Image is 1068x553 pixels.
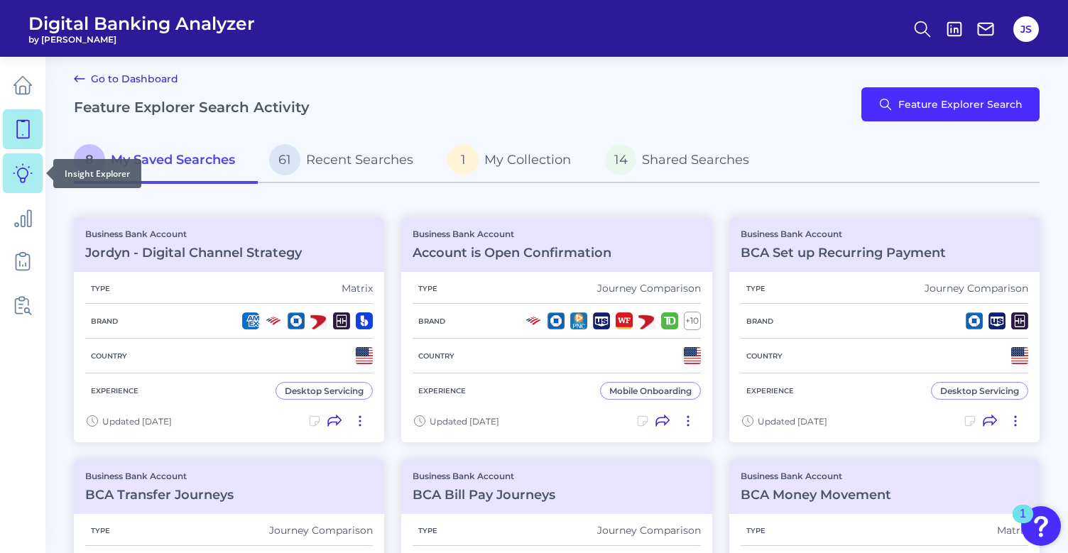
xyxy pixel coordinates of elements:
[401,217,712,442] a: Business Bank AccountAccount is Open ConfirmationTypeJourney ComparisonBrand+10CountryExperienceM...
[413,284,443,293] h5: Type
[436,138,594,184] a: 1My Collection
[861,87,1040,121] button: Feature Explorer Search
[85,229,302,239] p: Business Bank Account
[1013,16,1039,42] button: JS
[741,317,779,326] h5: Brand
[413,487,555,503] h3: BCA Bill Pay Journeys
[684,312,701,330] div: + 10
[1020,514,1026,532] div: 1
[74,144,105,175] span: 8
[53,159,141,188] div: Insight Explorer
[741,487,891,503] h3: BCA Money Movement
[413,229,611,239] p: Business Bank Account
[269,524,373,537] div: Journey Comparison
[28,34,255,45] span: by [PERSON_NAME]
[85,386,144,395] h5: Experience
[1021,506,1061,546] button: Open Resource Center, 1 new notification
[342,282,373,295] div: Matrix
[85,317,124,326] h5: Brand
[85,245,302,261] h3: Jordyn - Digital Channel Strategy
[741,245,946,261] h3: BCA Set up Recurring Payment
[741,284,771,293] h5: Type
[74,99,310,116] h2: Feature Explorer Search Activity
[413,386,472,395] h5: Experience
[597,282,701,295] div: Journey Comparison
[85,351,133,361] h5: Country
[940,385,1019,396] div: Desktop Servicing
[741,526,771,535] h5: Type
[413,351,460,361] h5: Country
[85,487,234,503] h3: BCA Transfer Journeys
[729,217,1040,442] a: Business Bank AccountBCA Set up Recurring PaymentTypeJourney ComparisonBrandCountryExperienceDesk...
[594,138,772,184] a: 14Shared Searches
[306,152,413,168] span: Recent Searches
[741,386,800,395] h5: Experience
[28,13,255,34] span: Digital Banking Analyzer
[925,282,1028,295] div: Journey Comparison
[74,70,178,87] a: Go to Dashboard
[85,471,234,481] p: Business Bank Account
[447,144,479,175] span: 1
[430,416,499,427] span: Updated [DATE]
[741,351,788,361] h5: Country
[85,526,116,535] h5: Type
[102,416,172,427] span: Updated [DATE]
[741,229,946,239] p: Business Bank Account
[413,526,443,535] h5: Type
[605,144,636,175] span: 14
[85,284,116,293] h5: Type
[642,152,749,168] span: Shared Searches
[258,138,436,184] a: 61Recent Searches
[609,385,692,396] div: Mobile Onboarding
[74,138,258,184] a: 8My Saved Searches
[413,471,555,481] p: Business Bank Account
[741,471,891,481] p: Business Bank Account
[269,144,300,175] span: 61
[74,217,384,442] a: Business Bank AccountJordyn - Digital Channel StrategyTypeMatrixBrandCountryExperienceDesktop Ser...
[484,152,571,168] span: My Collection
[597,524,701,537] div: Journey Comparison
[111,152,235,168] span: My Saved Searches
[898,99,1023,110] span: Feature Explorer Search
[413,245,611,261] h3: Account is Open Confirmation
[997,524,1028,537] div: Matrix
[758,416,827,427] span: Updated [DATE]
[285,385,364,396] div: Desktop Servicing
[413,317,451,326] h5: Brand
